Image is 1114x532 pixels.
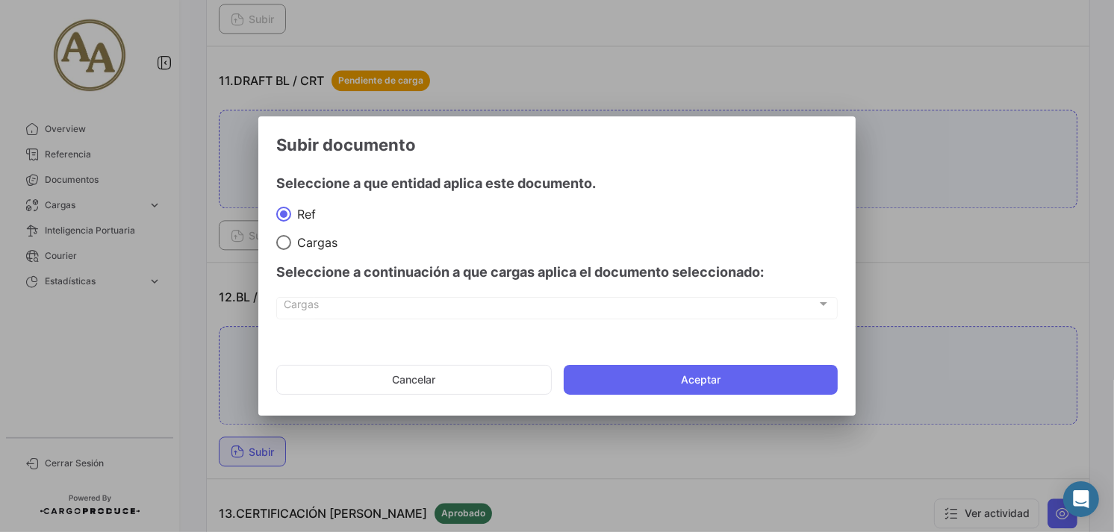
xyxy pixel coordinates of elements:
[291,235,337,250] span: Cargas
[276,262,838,283] h4: Seleccione a continuación a que cargas aplica el documento seleccionado:
[291,207,316,222] span: Ref
[276,173,838,194] h4: Seleccione a que entidad aplica este documento.
[276,134,838,155] h3: Subir documento
[564,365,838,395] button: Aceptar
[284,301,817,313] span: Cargas
[276,365,552,395] button: Cancelar
[1063,481,1099,517] div: Abrir Intercom Messenger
